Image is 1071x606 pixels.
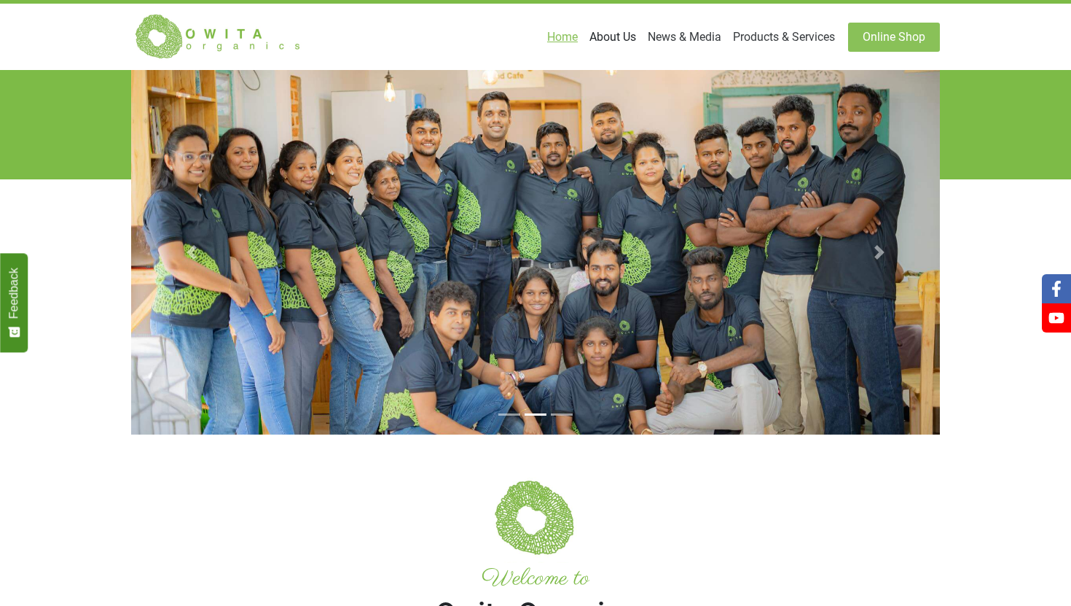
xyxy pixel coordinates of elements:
a: Home [541,23,584,52]
img: Owita Organics Logo [131,13,306,61]
a: Online Shop [848,23,940,52]
img: Welcome to Owita Organics [489,470,582,563]
small: Welcome to [339,563,732,594]
a: About Us [584,23,642,52]
a: News & Media [642,23,727,52]
span: Feedback [7,268,20,319]
a: Products & Services [727,23,841,52]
